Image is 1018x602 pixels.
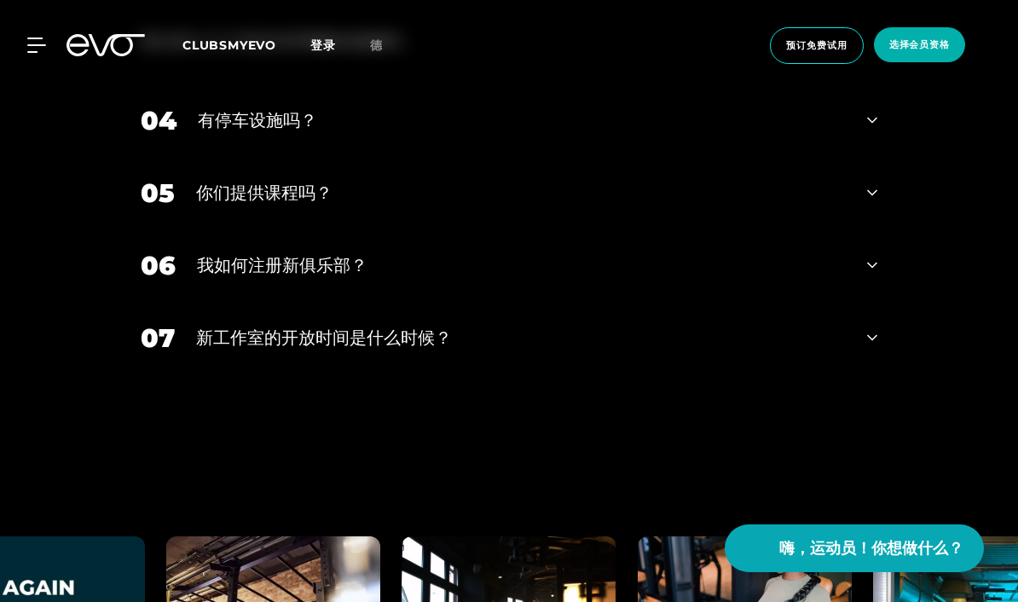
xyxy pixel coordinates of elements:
[725,524,984,572] button: 嗨，运动员！你想做什么？
[141,174,175,212] div: 05
[198,107,846,133] div: 有停车设施吗？
[779,537,963,560] span: 嗨，运动员！你想做什么？
[370,36,403,55] a: 德
[310,38,336,53] a: 登录
[196,180,846,205] div: 你们提供课程吗？
[765,27,868,64] a: 预订免费试用
[869,27,970,64] a: 选择会员资格
[182,38,276,53] span: CLUBSMYEVO
[197,252,846,278] div: 我如何注册新俱乐部？
[786,38,847,53] span: 预订免费试用
[141,101,176,140] div: 04
[370,38,383,53] span: 德
[196,325,846,350] div: 新工作室的开放时间是什么时候？
[141,319,175,357] div: 07
[182,37,310,53] a: CLUBSMYEVO
[141,246,176,285] div: 06
[889,38,950,52] span: 选择会员资格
